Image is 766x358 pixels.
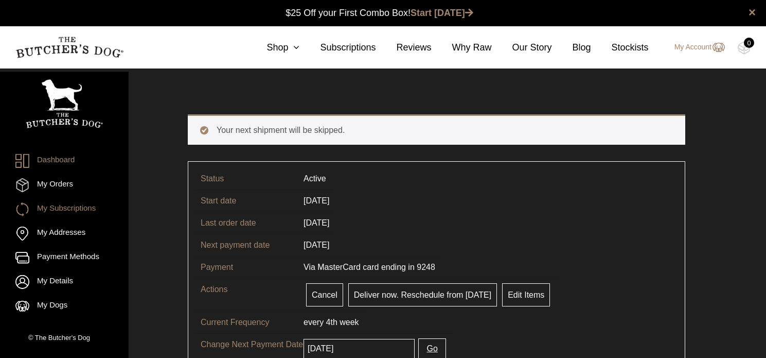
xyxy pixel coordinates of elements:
a: Dashboard [15,154,113,168]
a: My Dogs [15,299,113,313]
a: Our Story [492,41,552,55]
div: Your next shipment will be skipped. [188,114,685,145]
td: [DATE] [297,190,335,212]
td: Actions [194,278,297,311]
p: Current Frequency [201,316,304,329]
a: My Details [15,275,113,289]
span: Via MasterCard card ending in 9248 [304,263,435,271]
a: Deliver now. Reschedule from [DATE] [348,283,497,306]
span: every 4th [304,318,337,327]
p: Change Next Payment Date [201,338,304,351]
img: TBD_Cart-Empty.png [738,41,751,55]
a: Blog [552,41,591,55]
a: Edit Items [502,283,550,306]
a: My Orders [15,178,113,192]
a: Reviews [376,41,431,55]
a: close [749,6,756,19]
a: Payment Methods [15,251,113,265]
img: TBD_Portrait_Logo_White.png [26,79,103,128]
a: Subscriptions [299,41,376,55]
td: Start date [194,190,297,212]
td: Active [297,168,332,190]
a: Stockists [591,41,649,55]
td: [DATE] [297,212,335,234]
a: My Subscriptions [15,202,113,216]
div: 0 [744,38,754,48]
a: Why Raw [432,41,492,55]
a: My Addresses [15,227,113,241]
td: [DATE] [297,234,335,256]
a: My Account [664,41,725,54]
a: Shop [246,41,299,55]
td: Payment [194,256,297,278]
td: Next payment date [194,234,297,256]
a: Start [DATE] [411,8,473,18]
td: Last order date [194,212,297,234]
a: Cancel [306,283,343,306]
td: Status [194,168,297,190]
span: week [340,318,359,327]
